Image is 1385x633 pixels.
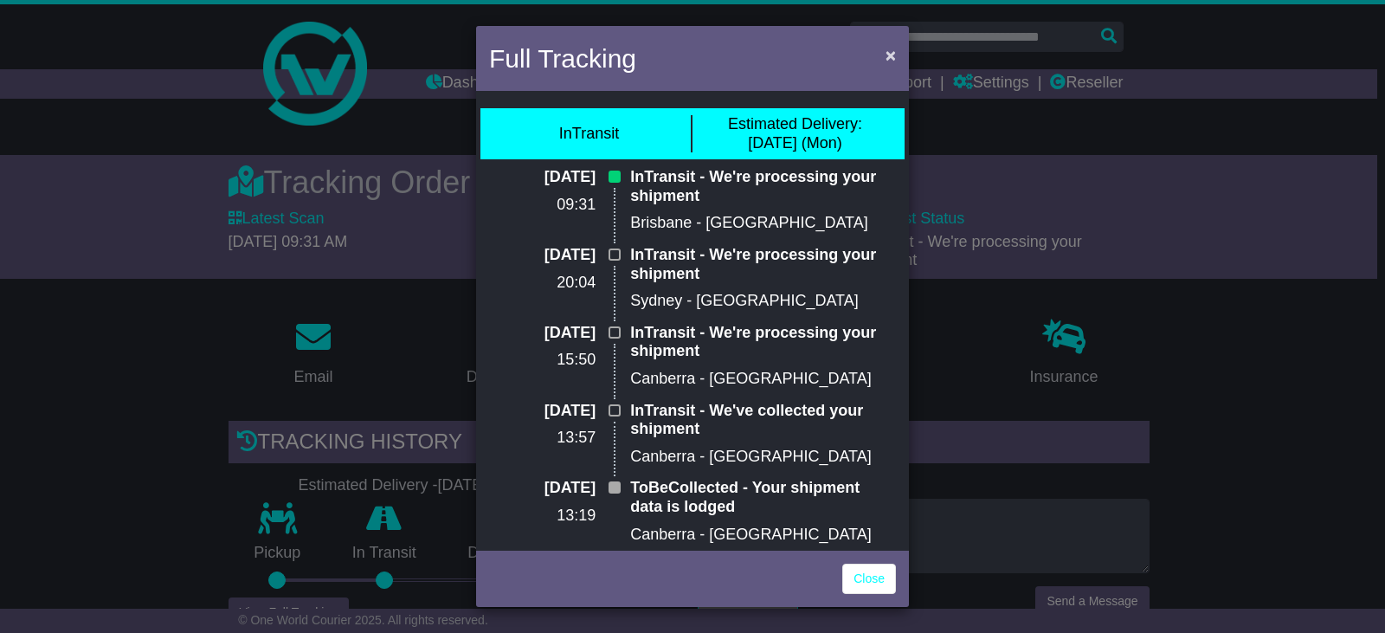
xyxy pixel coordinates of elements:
[630,324,896,361] p: InTransit - We're processing your shipment
[630,246,896,283] p: InTransit - We're processing your shipment
[489,324,596,343] p: [DATE]
[842,564,896,594] a: Close
[489,168,596,187] p: [DATE]
[489,351,596,370] p: 15:50
[630,479,896,516] p: ToBeCollected - Your shipment data is lodged
[489,507,596,526] p: 13:19
[489,479,596,498] p: [DATE]
[559,125,619,144] div: InTransit
[489,246,596,265] p: [DATE]
[630,526,896,545] p: Canberra - [GEOGRAPHIC_DATA]
[630,168,896,205] p: InTransit - We're processing your shipment
[630,448,896,467] p: Canberra - [GEOGRAPHIC_DATA]
[489,429,596,448] p: 13:57
[489,196,596,215] p: 09:31
[886,45,896,65] span: ×
[630,214,896,233] p: Brisbane - [GEOGRAPHIC_DATA]
[877,37,905,73] button: Close
[630,402,896,439] p: InTransit - We've collected your shipment
[489,274,596,293] p: 20:04
[728,115,862,152] div: [DATE] (Mon)
[630,292,896,311] p: Sydney - [GEOGRAPHIC_DATA]
[630,370,896,389] p: Canberra - [GEOGRAPHIC_DATA]
[728,115,862,132] span: Estimated Delivery:
[489,402,596,421] p: [DATE]
[489,39,636,78] h4: Full Tracking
